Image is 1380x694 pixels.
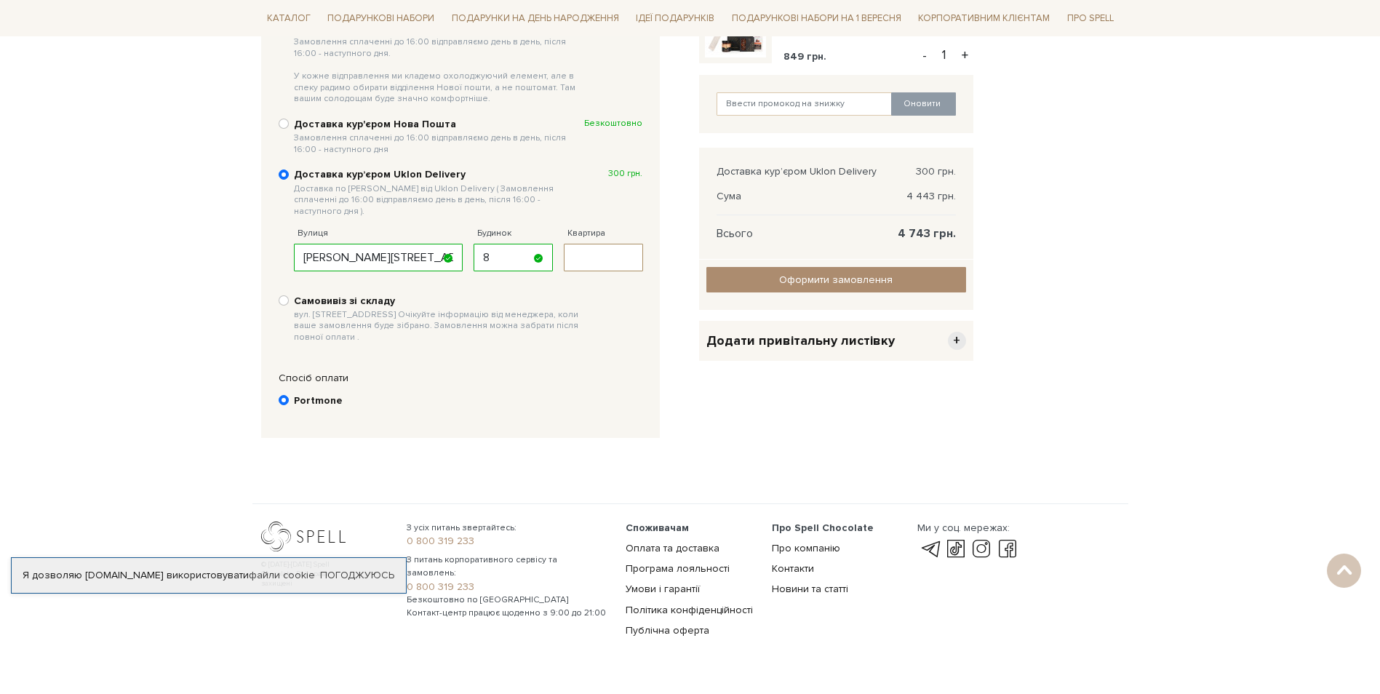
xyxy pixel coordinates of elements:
a: Погоджуюсь [320,569,394,582]
span: Додати привітальну листівку [706,332,895,349]
span: Споживачам [626,522,689,534]
span: вул. [STREET_ADDRESS] Очікуйте інформацію від менеджера, коли ваше замовлення буде зібрано. Замов... [294,309,584,343]
span: Контакт-центр працює щоденно з 9:00 до 21:00 [407,607,608,620]
button: Оновити [891,92,956,116]
a: Контакти [772,562,814,575]
span: Всього [717,227,753,240]
a: 0 800 319 233 [407,581,608,594]
span: Доставка курʼєром Uklon Delivery [717,165,877,178]
span: + [948,332,966,350]
a: Ідеї подарунків [630,7,720,30]
b: Portmone [294,394,343,407]
span: Безкоштовно по [GEOGRAPHIC_DATA] [407,594,608,607]
span: Замовлення сплаченні до 16:00 відправляємо день в день, після 16:00 - наступного дня [294,132,584,155]
span: Замовлення сплаченні до 16:00 відправляємо день в день, після 16:00 - наступного дня. У кожне від... [294,36,584,105]
a: Умови і гарантії [626,583,700,595]
a: Каталог [261,7,316,30]
a: Програма лояльності [626,562,730,575]
span: 300 грн. [916,165,956,178]
label: Вулиця [298,227,328,240]
span: Оформити замовлення [779,274,893,286]
div: Спосіб оплати [271,372,650,385]
a: Публічна оферта [626,624,709,637]
a: Про компанію [772,542,840,554]
b: Самовивіз зі складу [294,295,584,343]
a: instagram [969,541,994,558]
span: 4 743 грн. [898,227,956,240]
div: Ми у соц. мережах: [917,522,1019,535]
a: Подарунки на День народження [446,7,625,30]
a: Новини та статті [772,583,848,595]
span: Сума [717,190,741,203]
a: Політика конфіденційності [626,604,753,616]
button: + [957,44,973,66]
label: Квартира [567,227,605,240]
b: Доставка кур'єром Нова Пошта [294,118,584,155]
span: 4 443 грн. [906,190,956,203]
a: facebook [995,541,1020,558]
b: Доставка у відділення Нова Пошта [294,22,584,105]
span: Безкоштовно [584,118,642,129]
label: Будинок [477,227,511,240]
span: Доставка по [PERSON_NAME] від Uklon Delivery ( Замовлення сплаченні до 16:00 відправляємо день в ... [294,183,584,218]
span: З усіх питань звертайтесь: [407,522,608,535]
span: Про Spell Chocolate [772,522,874,534]
span: 849 грн. [783,50,826,63]
a: файли cookie [249,569,315,581]
input: Ввести промокод на знижку [717,92,893,116]
div: Я дозволяю [DOMAIN_NAME] використовувати [12,569,406,582]
a: 0 800 319 233 [407,535,608,548]
span: З питань корпоративного сервісу та замовлень: [407,554,608,580]
a: Корпоративним клієнтам [912,6,1056,31]
a: tik-tok [944,541,968,558]
a: telegram [917,541,942,558]
a: Оплата та доставка [626,542,719,554]
a: Подарункові набори [322,7,440,30]
a: Про Spell [1061,7,1120,30]
a: Подарункові набори на 1 Вересня [726,6,907,31]
span: 300 грн. [608,168,642,180]
b: Доставка курʼєром Uklon Delivery [294,168,584,217]
button: - [917,44,932,66]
